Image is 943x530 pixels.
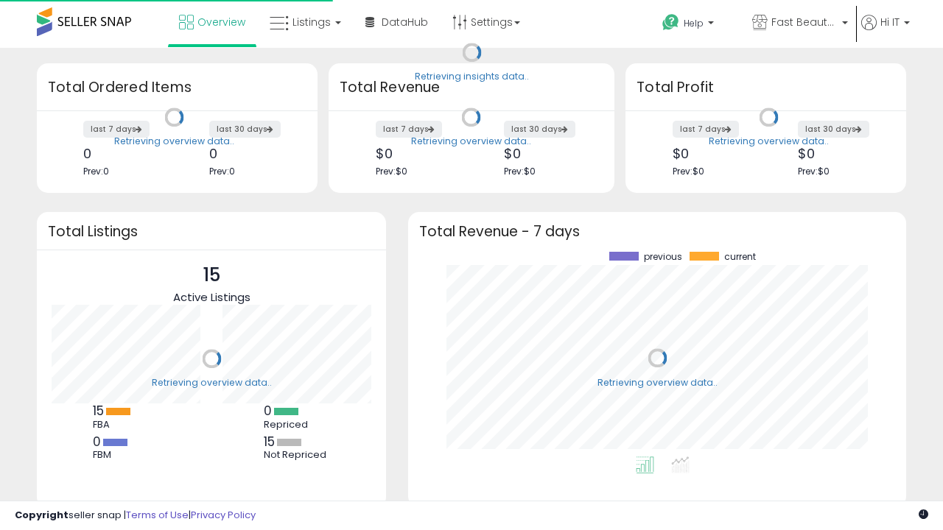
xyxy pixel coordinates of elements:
span: Hi IT [880,15,900,29]
div: Retrieving overview data.. [597,376,718,389]
div: Retrieving overview data.. [411,135,531,149]
a: Help [651,2,739,48]
span: Help [684,17,704,29]
i: Get Help [662,13,680,32]
span: Listings [292,15,331,29]
div: Retrieving overview data.. [152,377,272,390]
div: Retrieving overview data.. [114,135,234,149]
div: Retrieving overview data.. [709,135,829,149]
span: Fast Beauty ([GEOGRAPHIC_DATA]) [771,15,838,29]
div: seller snap | | [15,509,256,523]
a: Hi IT [861,15,910,48]
strong: Copyright [15,508,69,522]
span: Overview [197,15,245,29]
span: DataHub [382,15,428,29]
